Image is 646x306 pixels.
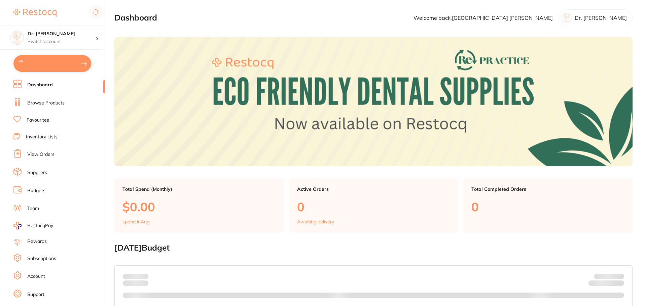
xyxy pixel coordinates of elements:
h2: [DATE] Budget [114,243,633,253]
a: Active Orders0Awaiting delivery [289,178,458,233]
a: Suppliers [27,169,47,176]
p: Total Completed Orders [471,186,624,192]
a: Total Completed Orders0 [463,178,633,233]
img: RestocqPay [13,222,22,229]
p: $0.00 [122,200,276,214]
span: RestocqPay [27,222,53,229]
p: 0 [471,200,624,214]
p: Remaining: [588,279,624,287]
p: spend in Aug [122,219,149,224]
p: Switch account [28,38,96,45]
a: Dashboard [27,82,53,88]
strong: $0.00 [612,281,624,288]
a: RestocqPay [13,222,53,229]
img: Dr. Kim Carr [10,31,24,44]
p: Spent: [123,274,148,279]
img: Restocq Logo [13,9,57,17]
strong: $NaN [611,273,624,279]
a: Restocq Logo [13,5,57,20]
a: Favourites [27,117,49,124]
p: Total Spend (Monthly) [122,186,276,192]
p: Awaiting delivery [297,219,334,224]
strong: $0.00 [137,273,148,279]
img: Dashboard [114,37,633,166]
a: View Orders [27,151,55,158]
p: Active Orders [297,186,450,192]
a: Browse Products [27,100,65,106]
p: 0 [297,200,450,214]
a: Support [27,291,44,298]
a: Total Spend (Monthly)$0.00spend inAug [114,178,284,233]
a: Inventory Lists [26,134,58,140]
a: Rewards [27,238,47,245]
h2: Dashboard [114,13,157,23]
a: Account [27,273,45,280]
a: Budgets [27,187,45,194]
h4: Dr. Kim Carr [28,31,96,37]
p: Dr. [PERSON_NAME] [575,15,627,21]
a: Subscriptions [27,255,56,262]
p: Budget: [594,274,624,279]
p: Welcome back, [GEOGRAPHIC_DATA] [PERSON_NAME] [414,15,553,21]
a: Team [27,205,39,212]
p: month [123,279,148,287]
